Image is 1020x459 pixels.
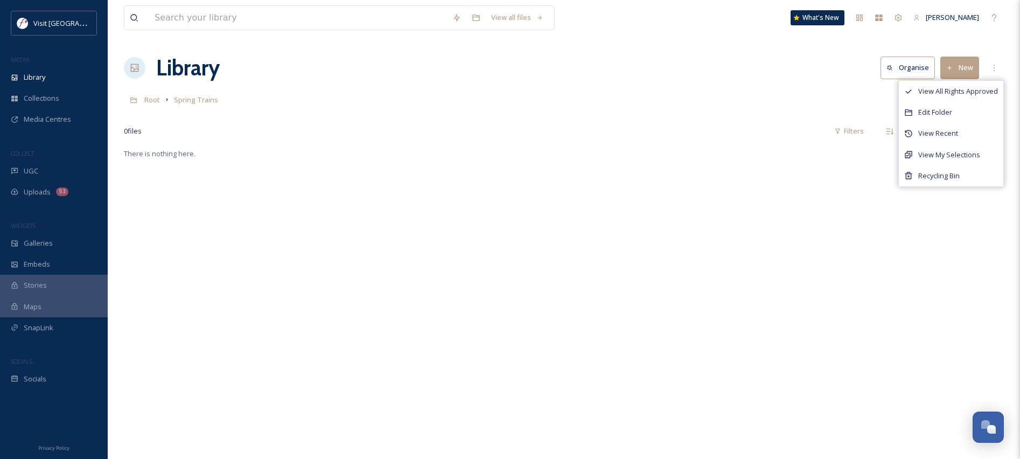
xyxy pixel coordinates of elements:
[11,357,32,365] span: SOCIALS
[486,7,549,28] a: View all files
[24,374,46,384] span: Socials
[33,18,117,28] span: Visit [GEOGRAPHIC_DATA]
[174,93,218,106] a: Spring Trains
[899,165,1003,186] a: Recycling Bin
[973,412,1004,443] button: Open Chat
[918,171,960,181] span: Recycling Bin
[24,72,45,82] span: Library
[17,18,28,29] img: visitfairfieldca_logo.jpeg
[24,93,59,103] span: Collections
[881,57,940,79] a: Organise
[38,441,69,454] a: Privacy Policy
[144,95,160,105] span: Root
[24,259,50,269] span: Embeds
[908,7,984,28] a: [PERSON_NAME]
[940,57,979,79] button: New
[24,114,71,124] span: Media Centres
[918,150,980,160] span: View My Selections
[899,123,1003,144] a: View Recent
[24,238,53,248] span: Galleries
[24,280,47,290] span: Stories
[11,149,34,157] span: COLLECT
[899,81,1003,102] a: View All Rights Approved
[918,128,958,138] span: View Recent
[11,221,36,229] span: WIDGETS
[174,95,218,105] span: Spring Trains
[24,302,41,312] span: Maps
[791,10,844,25] a: What's New
[124,149,195,158] span: There is nothing here.
[24,166,38,176] span: UGC
[124,126,142,136] span: 0 file s
[24,187,51,197] span: Uploads
[156,52,220,84] a: Library
[56,187,68,196] div: 53
[38,444,69,451] span: Privacy Policy
[11,55,30,64] span: MEDIA
[918,107,952,117] span: Edit Folder
[881,57,935,79] button: Organise
[24,323,53,333] span: SnapLink
[829,121,869,142] div: Filters
[918,86,998,96] span: View All Rights Approved
[926,12,979,22] span: [PERSON_NAME]
[149,6,447,30] input: Search your library
[144,93,160,106] a: Root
